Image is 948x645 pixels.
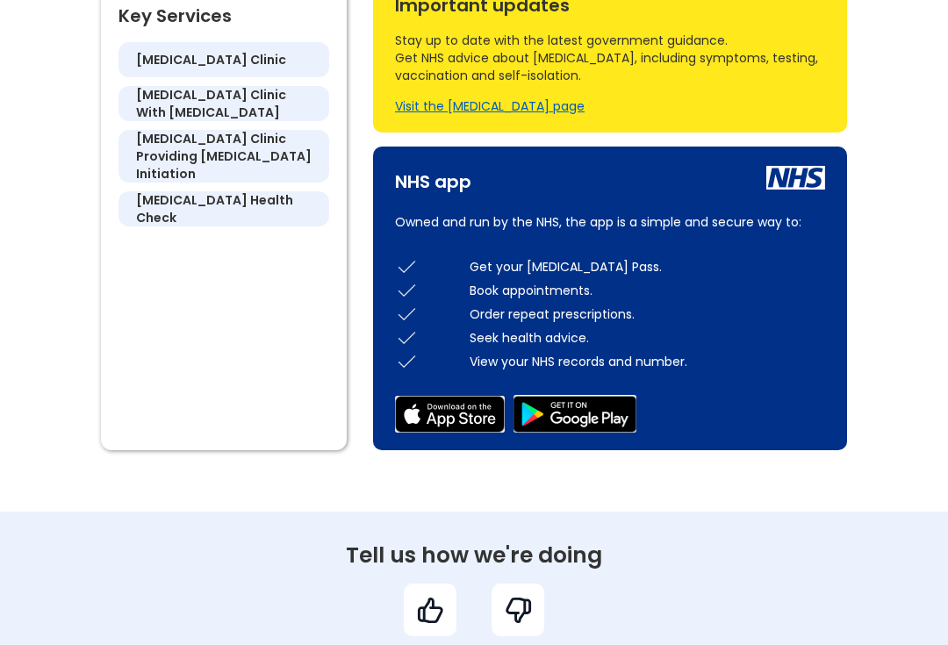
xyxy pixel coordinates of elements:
[395,32,825,85] div: Stay up to date with the latest government guidance. Get NHS advice about [MEDICAL_DATA], includi...
[136,131,312,183] h5: [MEDICAL_DATA] clinic providing [MEDICAL_DATA] initiation
[136,192,312,227] h5: [MEDICAL_DATA] health check
[386,584,474,637] a: good feedback icon
[766,167,825,190] img: nhs icon white
[395,255,419,279] img: check icon
[395,98,585,116] a: Visit the [MEDICAL_DATA] page
[395,326,419,350] img: check icon
[395,350,419,374] img: check icon
[395,212,825,233] p: Owned and run by the NHS, the app is a simple and secure way to:
[470,330,825,348] div: Seek health advice.
[474,584,562,637] a: bad feedback icon
[395,165,471,191] div: NHS app
[61,548,887,565] div: Tell us how we're doing
[136,52,286,69] h5: [MEDICAL_DATA] clinic
[395,303,419,326] img: check icon
[503,596,534,627] img: bad feedback icon
[470,306,825,324] div: Order repeat prescriptions.
[136,87,312,122] h5: [MEDICAL_DATA] clinic with [MEDICAL_DATA]
[395,397,505,434] img: app store icon
[470,283,825,300] div: Book appointments.
[415,596,446,627] img: good feedback icon
[395,279,419,303] img: check icon
[513,396,636,434] img: google play store icon
[470,354,825,371] div: View your NHS records and number.
[470,259,825,276] div: Get your [MEDICAL_DATA] Pass.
